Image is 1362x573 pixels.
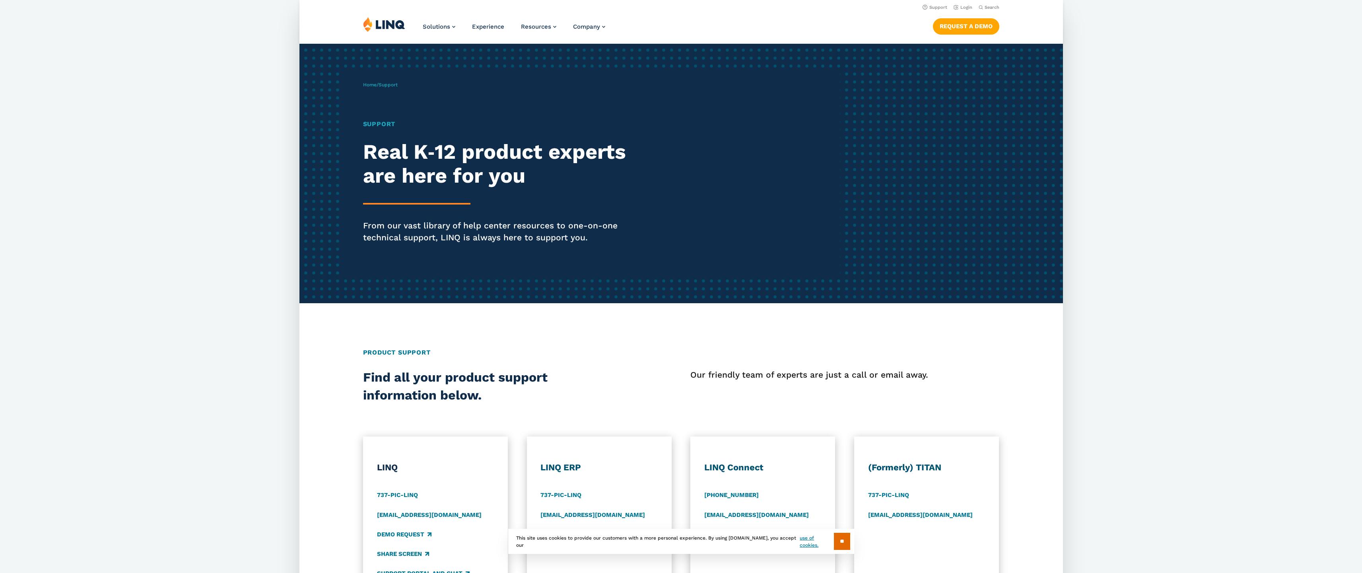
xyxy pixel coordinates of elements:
[868,462,985,473] h3: (Formerly) TITAN
[704,511,809,519] a: [EMAIL_ADDRESS][DOMAIN_NAME]
[363,368,617,405] h2: Find all your product support information below.
[363,82,398,88] span: /
[472,23,504,30] a: Experience
[521,23,556,30] a: Resources
[299,2,1063,11] nav: Utility Navigation
[423,17,605,43] nav: Primary Navigation
[423,23,455,30] a: Solutions
[363,220,657,244] p: From our vast library of help center resources to one-on-one technical support, LINQ is always he...
[508,529,854,554] div: This site uses cookies to provide our customers with a more personal experience. By using [DOMAIN...
[953,5,972,10] a: Login
[423,23,450,30] span: Solutions
[540,511,645,519] a: [EMAIL_ADDRESS][DOMAIN_NAME]
[573,23,600,30] span: Company
[690,368,999,381] p: Our friendly team of experts are just a call or email away.
[704,462,821,473] h3: LINQ Connect
[377,491,418,500] a: 737-PIC-LINQ
[363,140,657,188] h2: Real K‑12 product experts are here for you
[933,18,999,34] a: Request a Demo
[933,17,999,34] nav: Button Navigation
[573,23,605,30] a: Company
[377,462,494,473] h3: LINQ
[984,5,999,10] span: Search
[922,5,947,10] a: Support
[521,23,551,30] span: Resources
[868,491,909,500] a: 737-PIC-LINQ
[363,119,657,129] h1: Support
[377,511,482,519] a: [EMAIL_ADDRESS][DOMAIN_NAME]
[363,17,405,32] img: LINQ | K‑12 Software
[978,4,999,10] button: Open Search Bar
[868,511,973,519] a: [EMAIL_ADDRESS][DOMAIN_NAME]
[704,491,759,500] a: [PHONE_NUMBER]
[540,462,657,473] h3: LINQ ERP
[379,82,398,88] span: Support
[363,82,377,88] a: Home
[377,530,431,539] a: Demo Request
[540,491,581,500] a: 737-PIC-LINQ
[363,348,999,357] h2: Product Support
[800,534,834,549] a: use of cookies.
